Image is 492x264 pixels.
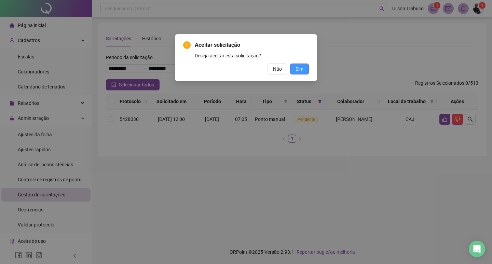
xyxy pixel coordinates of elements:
[296,65,303,73] span: Sim
[469,241,485,257] div: Open Intercom Messenger
[195,41,309,49] span: Aceitar solicitação
[195,52,309,59] div: Deseja aceitar esta solicitação?
[273,65,282,73] span: Não
[183,41,191,49] span: exclamation-circle
[290,64,309,74] button: Sim
[268,64,287,74] button: Não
